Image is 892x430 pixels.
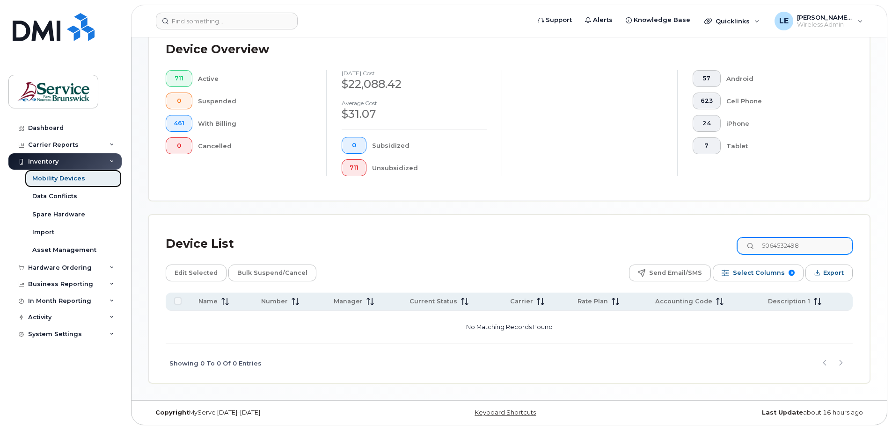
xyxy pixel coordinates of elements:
[198,93,312,109] div: Suspended
[198,70,312,87] div: Active
[350,164,358,172] span: 711
[578,297,608,306] span: Rate Plan
[166,93,192,109] button: 0
[228,265,316,281] button: Bulk Suspend/Cancel
[726,137,838,154] div: Tablet
[701,97,713,105] span: 623
[198,115,312,132] div: With Billing
[805,265,853,281] button: Export
[768,297,810,306] span: Description 1
[409,297,457,306] span: Current Status
[174,120,184,127] span: 461
[342,70,487,76] h4: [DATE] cost
[593,15,613,25] span: Alerts
[701,120,713,127] span: 24
[166,115,192,132] button: 461
[198,297,218,306] span: Name
[350,142,358,149] span: 0
[693,70,721,87] button: 57
[693,115,721,132] button: 24
[768,12,870,30] div: Lofstrom, Erin (SD/DS)
[342,100,487,106] h4: Average cost
[693,137,721,154] button: 7
[372,159,487,176] div: Unsubsidized
[629,265,711,281] button: Send Email/SMS
[823,266,844,280] span: Export
[261,297,288,306] span: Number
[713,265,804,281] button: Select Columns 8
[342,137,366,154] button: 0
[762,409,803,416] strong: Last Update
[166,70,192,87] button: 711
[546,15,572,25] span: Support
[716,17,750,25] span: Quicklinks
[155,409,189,416] strong: Copyright
[655,297,712,306] span: Accounting Code
[169,315,849,340] p: No Matching Records Found
[174,142,184,150] span: 0
[156,13,298,29] input: Find something...
[510,297,533,306] span: Carrier
[649,266,702,280] span: Send Email/SMS
[175,266,218,280] span: Edit Selected
[166,232,234,256] div: Device List
[693,93,721,109] button: 623
[578,11,619,29] a: Alerts
[198,137,312,154] div: Cancelled
[789,270,795,276] span: 8
[619,11,697,29] a: Knowledge Base
[166,265,227,281] button: Edit Selected
[148,409,389,416] div: MyServe [DATE]–[DATE]
[701,75,713,82] span: 57
[169,357,262,371] span: Showing 0 To 0 Of 0 Entries
[629,409,870,416] div: about 16 hours ago
[174,97,184,105] span: 0
[334,297,363,306] span: Manager
[342,106,487,122] div: $31.07
[726,115,838,132] div: iPhone
[726,93,838,109] div: Cell Phone
[634,15,690,25] span: Knowledge Base
[342,76,487,92] div: $22,088.42
[737,237,853,254] input: Search Device List ...
[166,137,192,154] button: 0
[726,70,838,87] div: Android
[797,14,853,21] span: [PERSON_NAME] (SD/DS)
[237,266,307,280] span: Bulk Suspend/Cancel
[475,409,536,416] a: Keyboard Shortcuts
[733,266,785,280] span: Select Columns
[531,11,578,29] a: Support
[698,12,766,30] div: Quicklinks
[174,75,184,82] span: 711
[797,21,853,29] span: Wireless Admin
[701,142,713,150] span: 7
[342,159,366,176] button: 711
[779,15,789,27] span: LE
[372,137,487,154] div: Subsidized
[166,37,269,62] div: Device Overview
